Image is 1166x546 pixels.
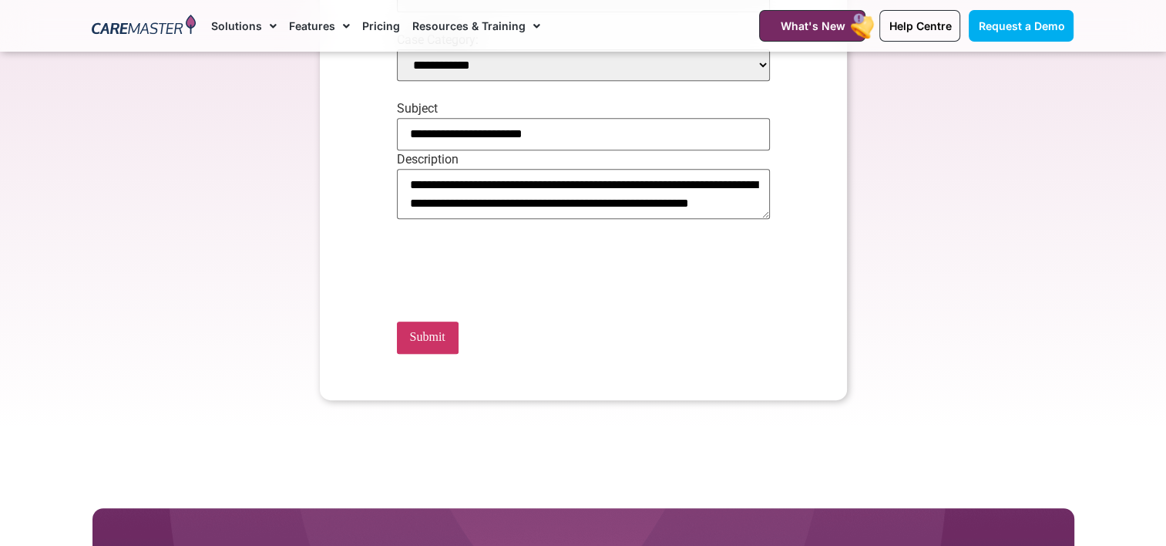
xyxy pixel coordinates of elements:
[759,10,865,42] a: What's New
[397,243,631,303] iframe: reCAPTCHA
[879,10,960,42] a: Help Centre
[780,19,845,32] span: What's New
[92,15,196,38] img: CareMaster Logo
[978,19,1064,32] span: Request a Demo
[397,322,459,354] input: Submit
[969,10,1074,42] a: Request a Demo
[889,19,951,32] span: Help Centre
[397,103,438,115] label: Subject
[397,153,459,166] label: Description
